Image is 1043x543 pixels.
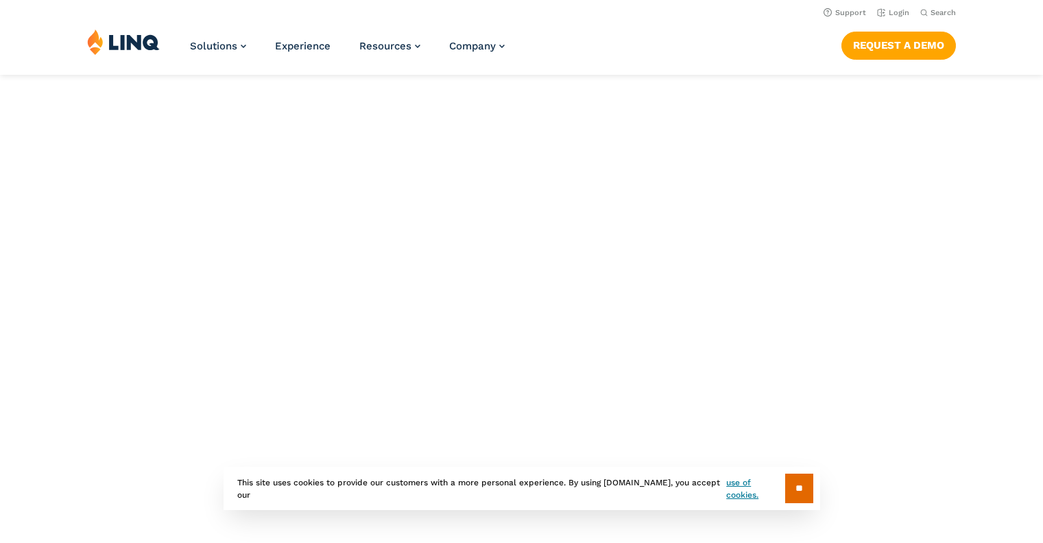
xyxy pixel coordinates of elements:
span: Company [449,40,496,52]
a: Login [877,8,909,17]
span: Resources [359,40,411,52]
a: Experience [275,40,331,52]
a: Support [824,8,866,17]
nav: Primary Navigation [190,29,505,74]
span: Search [931,8,956,17]
a: Request a Demo [841,32,956,59]
a: Solutions [190,40,246,52]
a: Company [449,40,505,52]
a: Resources [359,40,420,52]
img: LINQ | K‑12 Software [87,29,160,55]
a: use of cookies. [726,476,784,501]
div: This site uses cookies to provide our customers with a more personal experience. By using [DOMAIN... [224,467,820,510]
span: Solutions [190,40,237,52]
button: Open Search Bar [920,8,956,18]
nav: Button Navigation [841,29,956,59]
